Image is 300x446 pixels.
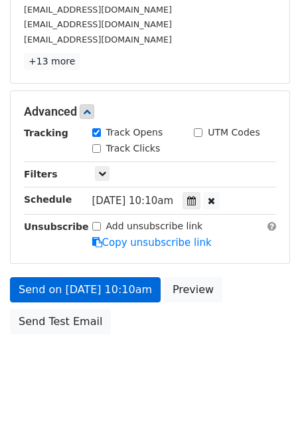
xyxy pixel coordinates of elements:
[24,169,58,179] strong: Filters
[164,277,222,302] a: Preview
[234,382,300,446] div: Widget chat
[24,5,172,15] small: [EMAIL_ADDRESS][DOMAIN_NAME]
[234,382,300,446] iframe: Chat Widget
[106,219,203,233] label: Add unsubscribe link
[208,126,260,140] label: UTM Codes
[92,237,212,249] a: Copy unsubscribe link
[24,19,172,29] small: [EMAIL_ADDRESS][DOMAIN_NAME]
[92,195,174,207] span: [DATE] 10:10am
[10,309,111,334] a: Send Test Email
[24,194,72,205] strong: Schedule
[24,104,276,119] h5: Advanced
[24,35,172,45] small: [EMAIL_ADDRESS][DOMAIN_NAME]
[24,128,68,138] strong: Tracking
[106,126,163,140] label: Track Opens
[106,142,161,156] label: Track Clicks
[24,53,80,70] a: +13 more
[24,221,89,232] strong: Unsubscribe
[10,277,161,302] a: Send on [DATE] 10:10am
